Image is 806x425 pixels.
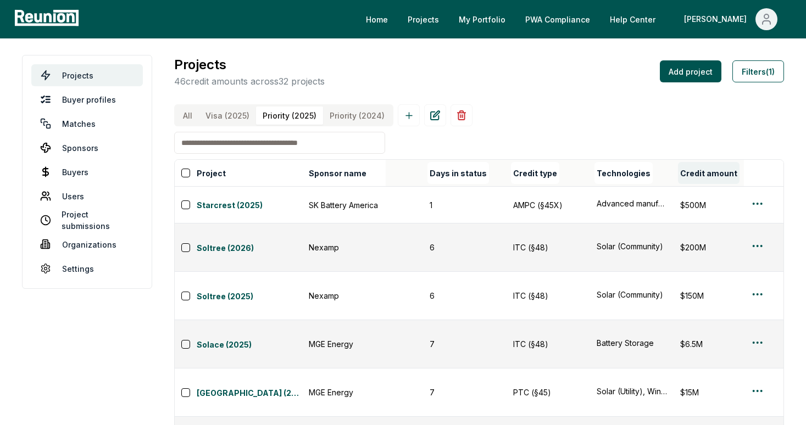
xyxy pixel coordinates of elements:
[256,107,323,125] button: Priority (2025)
[307,162,369,184] button: Sponsor name
[31,88,143,110] a: Buyer profiles
[197,197,302,213] button: Starcrest (2025)
[31,258,143,279] a: Settings
[197,240,302,255] button: Soltree (2026)
[516,8,599,30] a: PWA Compliance
[597,198,667,209] button: Advanced manufacturing
[31,113,143,135] a: Matches
[309,338,379,350] div: MGE Energy
[513,338,583,350] div: ITC (§48)
[430,199,500,211] div: 1
[309,242,379,253] div: Nexamp
[430,242,500,253] div: 6
[450,8,514,30] a: My Portfolio
[197,242,302,255] a: Soltree (2026)
[680,242,768,253] div: $200M
[357,8,795,30] nav: Main
[323,107,391,125] button: Priority (2024)
[732,60,784,82] button: Filters(1)
[427,162,489,184] button: Days in status
[594,162,653,184] button: Technologies
[513,242,583,253] div: ITC (§48)
[197,339,302,352] a: Solace (2025)
[309,290,379,301] div: Nexamp
[31,209,143,231] a: Project submissions
[680,387,768,398] div: $15M
[357,8,397,30] a: Home
[197,387,302,400] a: [GEOGRAPHIC_DATA] (2025)
[31,185,143,207] a: Users
[430,387,500,398] div: 7
[31,137,143,159] a: Sponsors
[513,387,583,398] div: PTC (§45)
[31,64,143,86] a: Projects
[31,233,143,255] a: Organizations
[197,337,302,352] button: Solace (2025)
[199,107,256,125] button: Visa (2025)
[597,337,667,349] button: Battery Storage
[430,338,500,350] div: 7
[511,162,559,184] button: Credit type
[399,8,448,30] a: Projects
[513,290,583,301] div: ITC (§48)
[197,199,302,213] a: Starcrest (2025)
[684,8,751,30] div: [PERSON_NAME]
[31,161,143,183] a: Buyers
[309,387,379,398] div: MGE Energy
[513,199,583,211] div: AMPC (§45X)
[601,8,664,30] a: Help Center
[197,288,302,304] button: Soltree (2025)
[660,60,721,82] button: Add project
[430,290,500,301] div: 6
[597,289,667,300] button: Solar (Community)
[597,385,667,397] button: Solar (Utility), Wind (Onshore)
[174,75,325,88] p: 46 credit amounts across 32 projects
[197,385,302,400] button: [GEOGRAPHIC_DATA] (2025)
[680,290,768,301] div: $150M
[194,162,228,184] button: Project
[678,162,740,184] button: Credit amount
[597,241,667,252] button: Solar (Community)
[680,338,768,350] div: $6.5M
[675,8,786,30] button: [PERSON_NAME]
[176,107,199,125] button: All
[197,290,302,304] a: Soltree (2025)
[174,55,325,75] h3: Projects
[309,199,379,211] div: SK Battery America
[680,199,768,211] div: $500M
